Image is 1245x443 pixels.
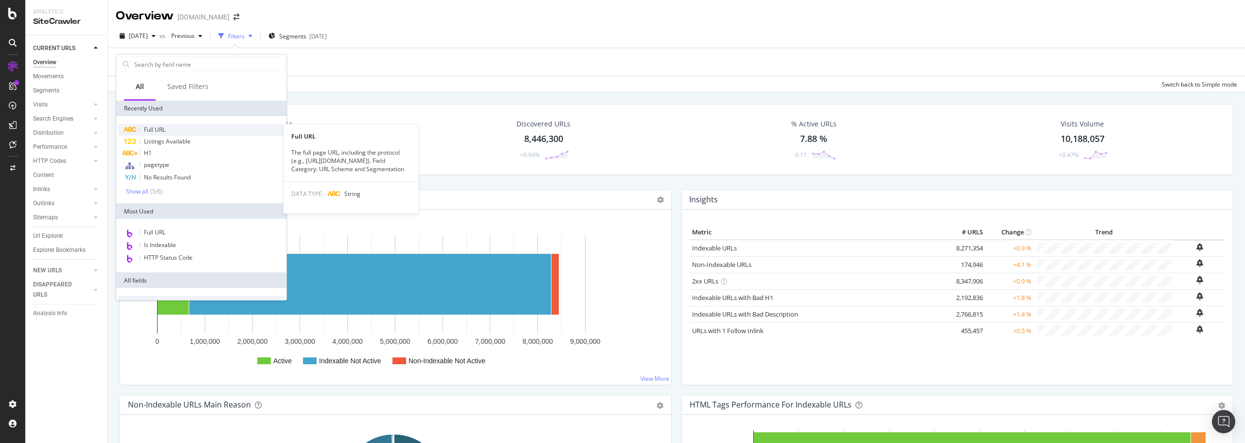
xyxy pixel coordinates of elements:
[33,308,67,319] div: Analysis Info
[985,273,1034,289] td: +0.9 %
[946,225,985,240] th: # URLS
[692,310,798,319] a: Indexable URLs with Bad Description
[520,151,540,159] div: +0.94%
[129,32,148,40] span: 2025 Aug. 8th
[33,43,75,53] div: CURRENT URLS
[946,306,985,322] td: 2,766,815
[1218,402,1225,409] div: gear
[33,198,91,209] a: Outlinks
[1061,133,1104,145] div: 10,188,057
[284,132,419,141] div: Full URL
[319,357,381,365] text: Indexable Not Active
[946,273,985,289] td: 8,347,906
[33,266,62,276] div: NEW URLS
[128,225,663,377] svg: A chart.
[690,225,946,240] th: Metric
[273,357,292,365] text: Active
[690,400,852,409] div: HTML Tags Performance for Indexable URLs
[33,57,101,68] a: Overview
[144,228,165,236] span: Full URL
[946,256,985,273] td: 174,946
[946,289,985,306] td: 2,192,836
[475,337,505,345] text: 7,000,000
[133,57,284,71] input: Search by field name
[800,133,827,145] div: 7.88 %
[332,337,362,345] text: 4,000,000
[33,114,73,124] div: Search Engines
[116,28,160,44] button: [DATE]
[33,245,101,255] a: Explorer Bookmarks
[344,190,360,198] span: String
[144,253,193,262] span: HTTP Status Code
[33,71,64,82] div: Movements
[33,8,100,16] div: Analytics
[985,322,1034,339] td: +0.5 %
[640,374,669,383] a: View More
[136,82,144,91] div: All
[144,125,165,134] span: Full URL
[167,82,209,91] div: Saved Filters
[427,337,458,345] text: 6,000,000
[284,148,419,173] div: The full page URL, including the protocol (e.g., [URL][DOMAIN_NAME]). Field Category: URL Scheme ...
[160,32,167,40] span: vs
[985,289,1034,306] td: +1.8 %
[692,244,737,252] a: Indexable URLs
[1059,151,1079,159] div: +0.47%
[657,402,663,409] div: gear
[126,188,148,195] div: Show all
[33,184,91,195] a: Inlinks
[265,28,331,44] button: Segments[DATE]
[190,337,220,345] text: 1,000,000
[33,100,91,110] a: Visits
[1061,119,1104,129] div: Visits Volume
[291,190,323,198] span: DATA TYPE:
[33,213,58,223] div: Sitemaps
[148,187,163,195] div: ( 5 / 6 )
[793,151,807,159] div: -0.11
[946,240,985,257] td: 8,271,354
[33,231,101,241] a: Url Explorer
[279,32,306,40] span: Segments
[570,337,600,345] text: 9,000,000
[1196,325,1203,333] div: bell-plus
[33,114,91,124] a: Search Engines
[33,245,86,255] div: Explorer Bookmarks
[33,43,91,53] a: CURRENT URLS
[285,337,315,345] text: 3,000,000
[144,149,152,157] span: H1
[1162,80,1237,89] div: Switch back to Simple mode
[33,170,54,180] div: Content
[33,170,101,180] a: Content
[309,32,327,40] div: [DATE]
[985,256,1034,273] td: +4.1 %
[33,266,91,276] a: NEW URLS
[33,86,59,96] div: Segments
[791,119,836,129] div: % Active URLs
[1196,276,1203,284] div: bell-plus
[228,32,245,40] div: Filters
[144,160,169,169] span: pagetype
[692,260,751,269] a: Non-Indexable URLs
[33,71,101,82] a: Movements
[167,28,206,44] button: Previous
[33,308,101,319] a: Analysis Info
[116,8,174,24] div: Overview
[409,357,485,365] text: Non-Indexable Not Active
[33,213,91,223] a: Sitemaps
[33,86,101,96] a: Segments
[946,322,985,339] td: 455,457
[33,184,50,195] div: Inlinks
[118,296,285,311] div: URLs
[144,241,176,249] span: Is Indexable
[33,128,64,138] div: Distribution
[33,100,48,110] div: Visits
[516,119,570,129] div: Discovered URLs
[1196,259,1203,267] div: bell-plus
[178,12,230,22] div: [DOMAIN_NAME]
[692,277,718,285] a: 2xx URLs
[237,337,267,345] text: 2,000,000
[33,57,56,68] div: Overview
[233,14,239,20] div: arrow-right-arrow-left
[33,128,91,138] a: Distribution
